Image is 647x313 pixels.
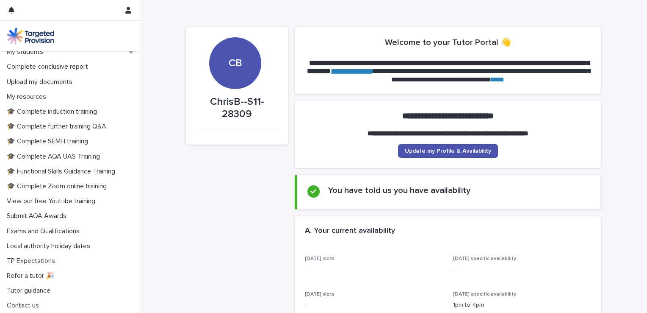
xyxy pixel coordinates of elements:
p: 🎓 Functional Skills Guidance Training [3,168,122,176]
p: Upload my documents [3,78,79,86]
p: 🎓 Complete further training Q&A [3,123,113,131]
img: M5nRWzHhSzIhMunXDL62 [7,28,54,45]
a: Update my Profile & Availability [398,144,498,158]
h2: Welcome to your Tutor Portal 👋 [385,37,511,48]
p: TP Expectations [3,257,62,265]
p: 1pm to 4pm [453,301,591,310]
p: Exams and Qualifications [3,227,86,235]
span: [DATE] slots [305,292,335,297]
p: - [305,265,443,274]
p: Contact us [3,302,46,310]
p: My resources [3,93,53,101]
p: 🎓 Complete Zoom online training [3,182,113,190]
p: Tutor guidance [3,287,57,295]
p: Local authority holiday dates [3,242,97,250]
p: Refer a tutor 🎉 [3,272,61,280]
span: [DATE] slots [305,256,335,261]
p: View our free Youtube training [3,197,102,205]
span: Update my Profile & Availability [405,148,491,154]
p: My students [3,48,50,56]
p: 🎓 Complete SEMH training [3,137,95,145]
div: CB [209,6,261,70]
p: ChrisB--S11-28309 [196,96,278,120]
span: [DATE] specific availability [453,292,516,297]
p: - [453,265,591,274]
p: 🎓 Complete AQA UAS Training [3,153,107,161]
p: - [305,301,443,310]
span: [DATE] specific availability [453,256,516,261]
h2: A. Your current availability [305,226,395,236]
h2: You have told us you have availability [328,185,470,196]
p: Complete conclusive report [3,63,95,71]
p: Submit AQA Awards [3,212,73,220]
p: 🎓 Complete induction training [3,108,104,116]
